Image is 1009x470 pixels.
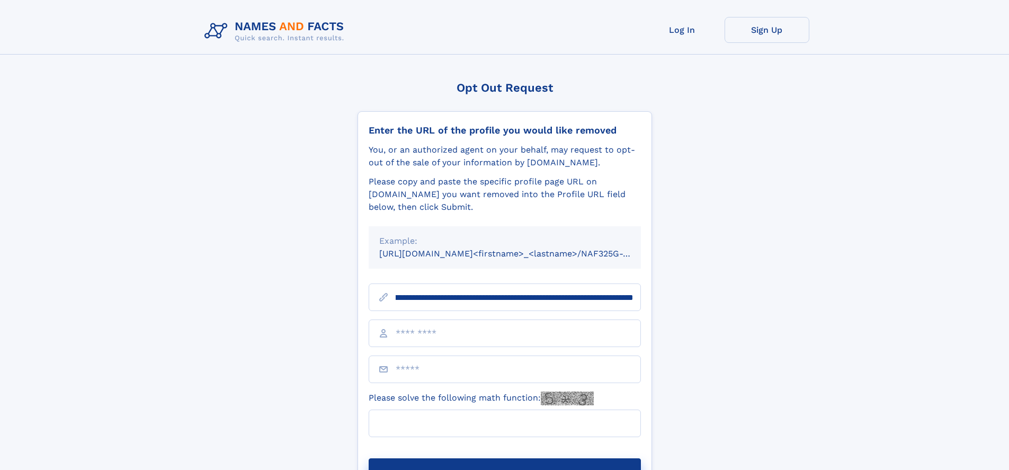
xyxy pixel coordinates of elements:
[369,175,641,214] div: Please copy and paste the specific profile page URL on [DOMAIN_NAME] you want removed into the Pr...
[725,17,809,43] a: Sign Up
[379,235,630,247] div: Example:
[640,17,725,43] a: Log In
[369,125,641,136] div: Enter the URL of the profile you would like removed
[358,81,652,94] div: Opt Out Request
[200,17,353,46] img: Logo Names and Facts
[379,249,661,259] small: [URL][DOMAIN_NAME]<firstname>_<lastname>/NAF325G-xxxxxxxx
[369,392,594,405] label: Please solve the following math function:
[369,144,641,169] div: You, or an authorized agent on your behalf, may request to opt-out of the sale of your informatio...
